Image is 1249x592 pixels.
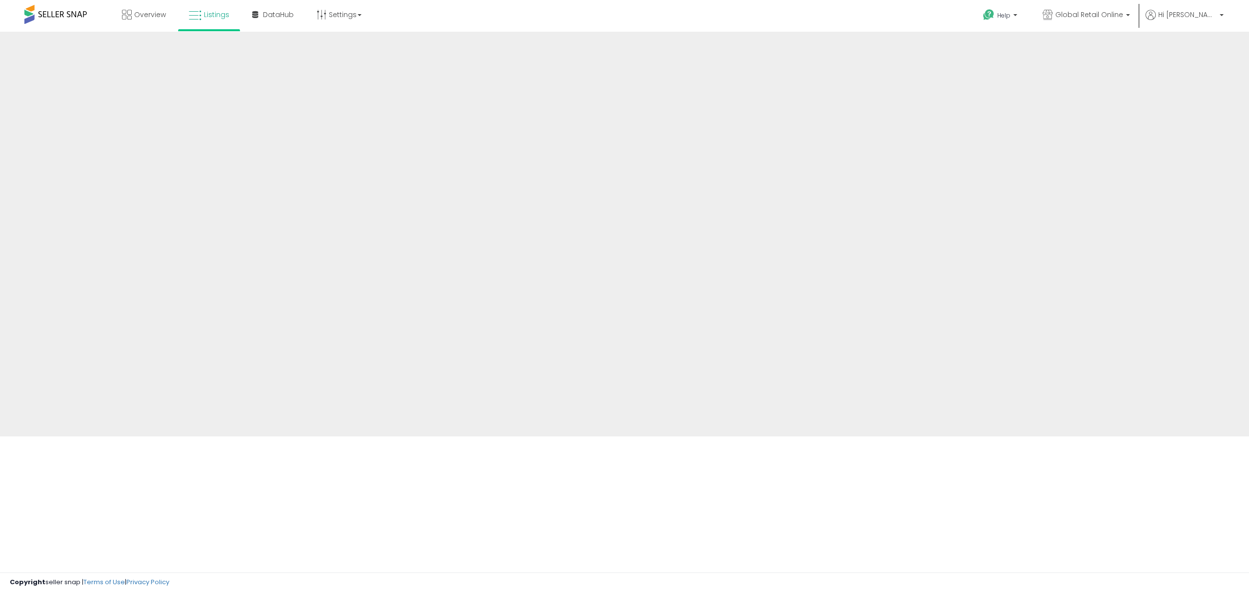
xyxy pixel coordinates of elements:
span: DataHub [263,10,294,20]
span: Help [997,11,1010,20]
span: Hi [PERSON_NAME] [1158,10,1217,20]
span: Listings [204,10,229,20]
i: Get Help [983,9,995,21]
span: Overview [134,10,166,20]
a: Help [975,1,1027,32]
a: Hi [PERSON_NAME] [1146,10,1224,32]
span: Global Retail Online [1055,10,1123,20]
